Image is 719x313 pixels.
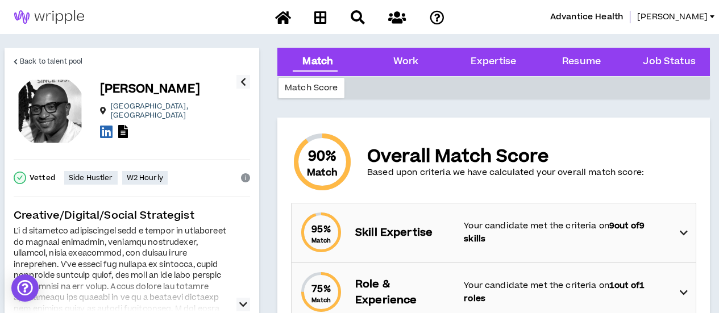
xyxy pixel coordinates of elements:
span: check-circle [14,172,26,184]
p: Vetted [30,173,55,182]
div: Work [393,55,419,69]
div: Expertise [471,55,516,69]
div: Match [302,55,333,69]
span: [PERSON_NAME] [637,11,708,23]
p: Your candidate met the criteria on [464,279,668,305]
div: Roary W. [14,75,86,148]
p: W2 Hourly [127,173,163,182]
div: Resume [562,55,601,69]
div: Match Score [279,78,344,98]
span: info-circle [241,173,250,182]
p: Skill Expertise [355,225,452,241]
span: Advantice Health [550,11,623,23]
p: Side Hustler [69,173,113,182]
p: Your candidate met the criteria on [464,220,668,245]
p: [PERSON_NAME] [100,81,200,97]
small: Match [307,166,338,180]
strong: 9 out of 9 skills [464,220,645,244]
span: Back to talent pool [20,56,82,67]
strong: 1 out of 1 roles [464,279,645,304]
div: Job Status [643,55,695,69]
p: Overall Match Score [367,147,644,167]
span: 95 % [311,223,330,236]
p: Role & Experience [355,277,452,308]
span: 75 % [311,282,330,296]
small: Match [311,296,331,304]
small: Match [311,236,331,245]
p: Based upon criteria we have calculated your overall match score: [367,167,644,178]
div: 95%MatchSkill ExpertiseYour candidate met the criteria on9out of9 skills [292,203,696,262]
p: [GEOGRAPHIC_DATA] , [GEOGRAPHIC_DATA] [111,102,236,120]
div: Open Intercom Messenger [11,274,39,302]
span: 90 % [308,148,336,166]
a: Back to talent pool [14,48,82,75]
p: Creative/Digital/Social Strategist [14,208,250,224]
